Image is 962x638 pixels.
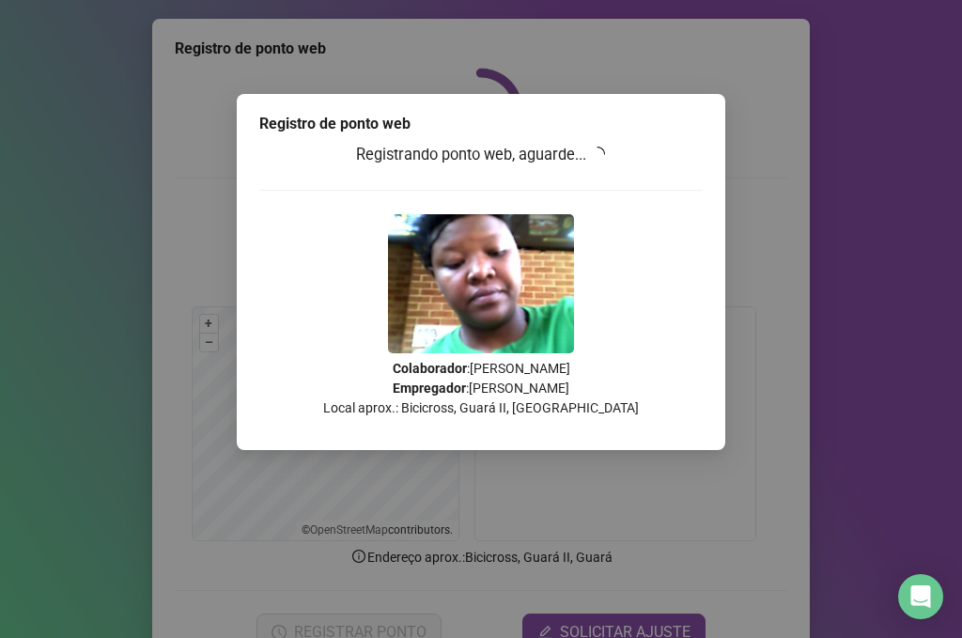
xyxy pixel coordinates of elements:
strong: Empregador [393,381,466,396]
h3: Registrando ponto web, aguarde... [259,143,703,167]
p: : [PERSON_NAME] : [PERSON_NAME] Local aprox.: Bicicross, Guará II, [GEOGRAPHIC_DATA] [259,359,703,418]
img: Z [388,214,574,353]
div: Registro de ponto web [259,113,703,135]
div: Open Intercom Messenger [898,574,943,619]
span: loading [590,147,605,162]
strong: Colaborador [393,361,467,376]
